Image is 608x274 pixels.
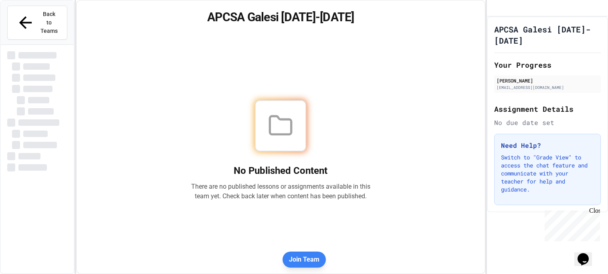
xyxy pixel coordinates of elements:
[494,59,601,71] h2: Your Progress
[494,24,601,46] h1: APCSA Galesi [DATE]-[DATE]
[494,118,601,127] div: No due date set
[497,77,598,84] div: [PERSON_NAME]
[7,6,67,40] button: Back to Teams
[541,207,600,241] iframe: chat widget
[574,242,600,266] iframe: chat widget
[501,153,594,193] p: Switch to "Grade View" to access the chat feature and communicate with your teacher for help and ...
[40,10,59,35] span: Back to Teams
[283,252,326,268] button: Join Team
[86,10,476,24] h1: APCSA Galesi [DATE]-[DATE]
[497,85,598,91] div: [EMAIL_ADDRESS][DOMAIN_NAME]
[3,3,55,51] div: Chat with us now!Close
[501,141,594,150] h3: Need Help?
[191,182,370,201] p: There are no published lessons or assignments available in this team yet. Check back later when c...
[191,164,370,177] h2: No Published Content
[494,103,601,115] h2: Assignment Details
